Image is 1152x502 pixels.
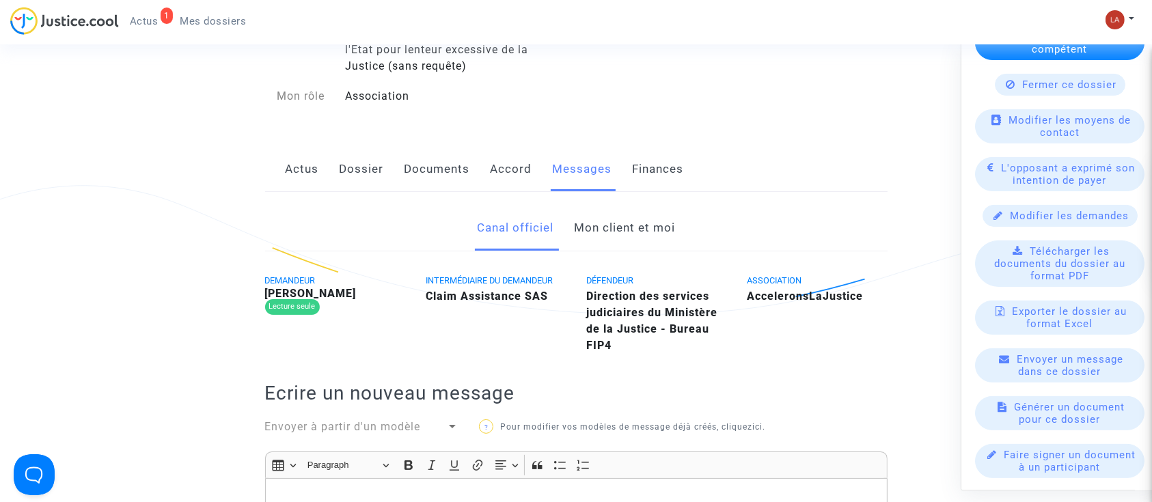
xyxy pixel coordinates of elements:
span: INTERMÉDIAIRE DU DEMANDEUR [426,275,553,285]
div: Editor toolbar [265,451,888,478]
b: Claim Assistance SAS [426,290,548,303]
span: Modifier les moyens de contact [1009,114,1132,139]
a: Finances [633,147,684,192]
span: Exporter le dossier au format Excel [1013,305,1127,330]
a: Mon client et moi [574,206,675,251]
span: Envoyer un message dans ce dossier [1017,353,1124,378]
span: Envoyer à partir d'un modèle [265,420,421,433]
b: AcceleronsLaJustice [747,290,863,303]
span: Modifier les demandes [1011,210,1129,222]
div: Catégorie [255,25,335,74]
a: Dossier [340,147,384,192]
span: DEMANDEUR [265,275,316,285]
a: Accord [491,147,532,192]
a: 1Actus [119,11,169,31]
div: Lecture seule [265,299,320,315]
button: Paragraph [301,455,396,476]
h2: Ecrire un nouveau message [265,381,888,405]
div: Association [335,88,576,104]
span: ASSOCIATION [747,275,801,285]
a: ici [752,422,763,432]
div: Mon rôle [255,88,335,104]
iframe: Help Scout Beacon - Open [14,454,55,495]
div: Mise en cause de la responsabilité de l'Etat pour lenteur excessive de la Justice (sans requête) [335,25,576,74]
a: Mes dossiers [169,11,258,31]
span: Mes dossiers [180,15,247,27]
span: Actus [130,15,159,27]
span: DÉFENDEUR [586,275,633,285]
img: 3f9b7d9779f7b0ffc2b90d026f0682a9 [1106,10,1125,29]
b: [PERSON_NAME] [265,287,357,300]
b: Direction des services judiciaires du Ministère de la Justice - Bureau FIP4 [586,290,717,352]
span: Paragraph [307,457,379,473]
span: Fermer ce dossier [1023,79,1117,91]
a: Messages [553,147,612,192]
img: jc-logo.svg [10,7,119,35]
p: Pour modifier vos modèles de message déjà créés, cliquez . [479,419,780,436]
span: Générer un document pour ce dossier [1015,401,1125,426]
div: 1 [161,8,173,24]
span: Faire signer un document à un participant [1004,449,1136,473]
a: Canal officiel [477,206,553,251]
span: L'opposant a exprimé son intention de payer [1002,162,1136,186]
span: Télécharger les documents du dossier au format PDF [994,245,1125,282]
a: Actus [286,147,319,192]
a: Documents [404,147,470,192]
span: ? [484,423,489,431]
